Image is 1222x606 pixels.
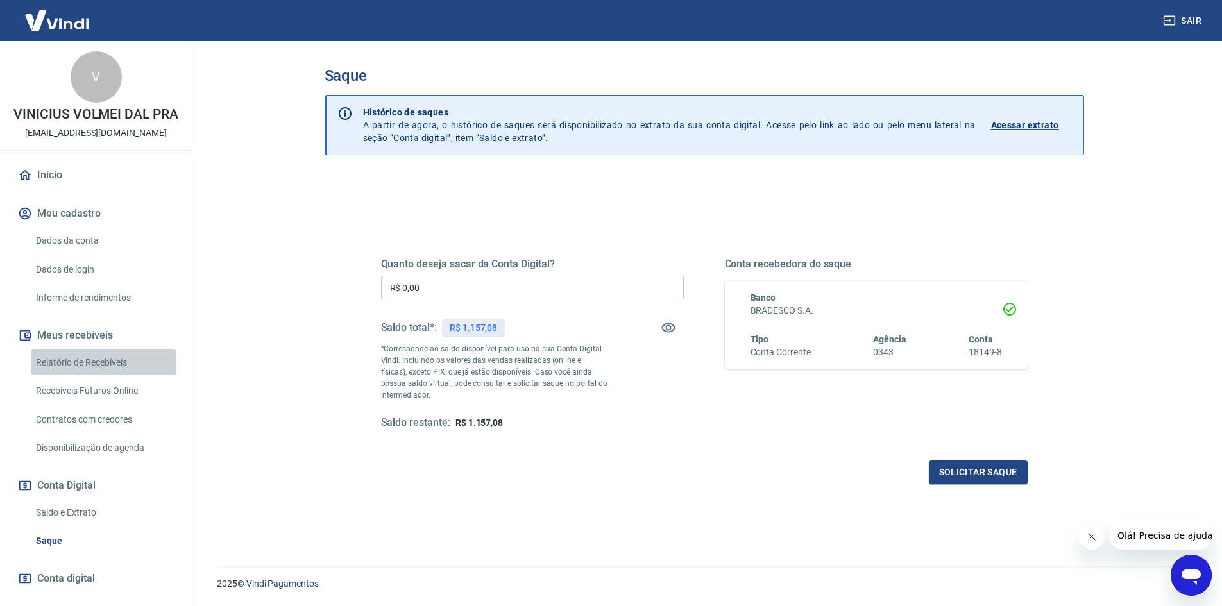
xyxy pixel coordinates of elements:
h5: Quanto deseja sacar da Conta Digital? [381,258,684,271]
button: Conta Digital [15,471,176,500]
a: Recebíveis Futuros Online [31,378,176,404]
a: Informe de rendimentos [31,285,176,311]
iframe: Fechar mensagem [1079,524,1105,550]
h6: BRADESCO S.A. [751,304,1002,317]
span: Conta [969,334,993,344]
p: VINICIUS VOLMEI DAL PRA [13,108,178,121]
h5: Saldo total*: [381,321,437,334]
h6: Conta Corrente [751,346,811,359]
span: Olá! Precisa de ajuda? [8,9,108,19]
h5: Saldo restante: [381,416,450,430]
p: Acessar extrato [991,119,1059,131]
span: R$ 1.157,08 [455,417,503,428]
p: [EMAIL_ADDRESS][DOMAIN_NAME] [25,126,167,140]
h6: 18149-8 [969,346,1002,359]
p: A partir de agora, o histórico de saques será disponibilizado no extrato da sua conta digital. Ac... [363,106,976,144]
a: Dados da conta [31,228,176,254]
a: Dados de login [31,257,176,283]
p: R$ 1.157,08 [450,321,497,335]
span: Agência [873,334,906,344]
a: Vindi Pagamentos [246,578,319,589]
button: Solicitar saque [929,460,1028,484]
p: 2025 © [217,577,1191,591]
img: Vindi [15,1,99,40]
a: Contratos com credores [31,407,176,433]
iframe: Mensagem da empresa [1110,521,1212,550]
span: Tipo [751,334,769,344]
p: Histórico de saques [363,106,976,119]
a: Acessar extrato [991,106,1073,144]
a: Saldo e Extrato [31,500,176,526]
h3: Saque [325,67,1084,85]
h6: 0343 [873,346,906,359]
button: Meus recebíveis [15,321,176,349]
button: Meu cadastro [15,199,176,228]
p: *Corresponde ao saldo disponível para uso na sua Conta Digital Vindi. Incluindo os valores das ve... [381,343,608,401]
a: Conta digital [15,564,176,593]
div: V [71,51,122,103]
a: Relatório de Recebíveis [31,349,176,376]
button: Sair [1160,9,1207,33]
span: Conta digital [37,569,95,587]
a: Saque [31,528,176,554]
h5: Conta recebedora do saque [725,258,1028,271]
a: Disponibilização de agenda [31,435,176,461]
a: Início [15,161,176,189]
iframe: Botão para abrir a janela de mensagens [1171,555,1212,596]
span: Banco [751,292,776,303]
